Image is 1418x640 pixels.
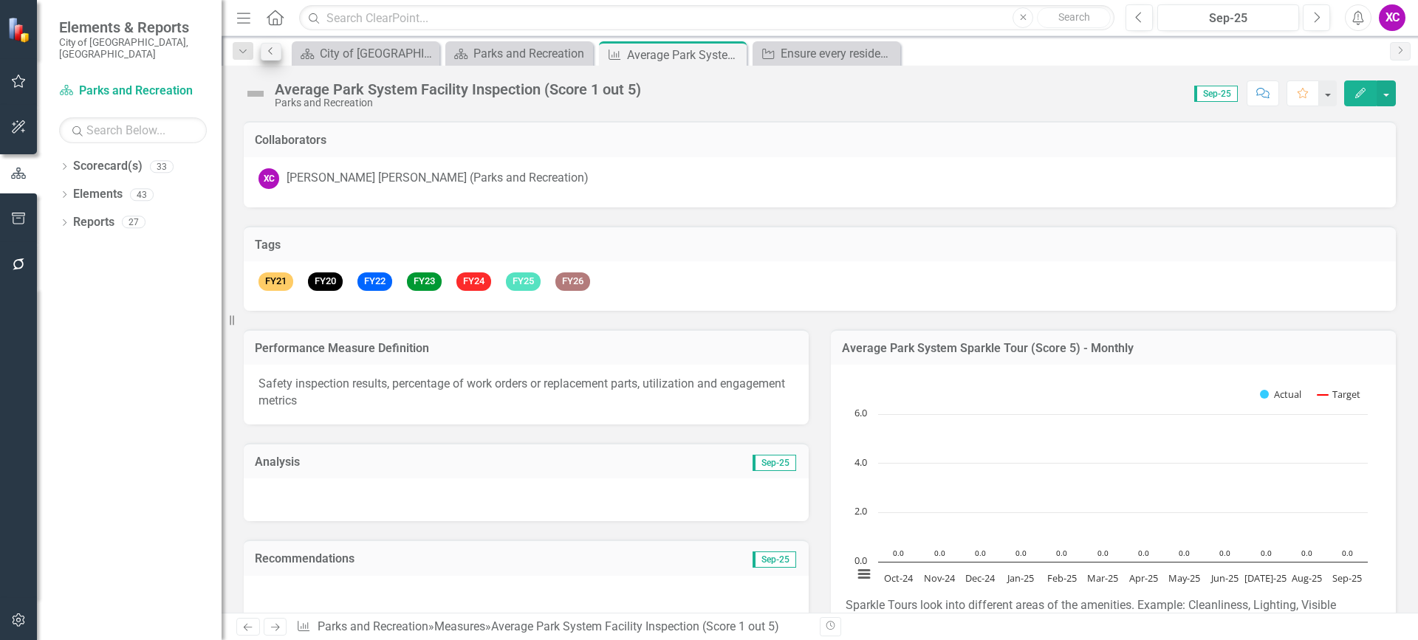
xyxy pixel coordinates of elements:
span: FY25 [506,272,541,291]
span: FY24 [456,272,491,291]
div: 43 [130,188,154,201]
h3: Tags [255,238,1385,252]
svg: Interactive chart [846,376,1375,597]
text: May-25 [1168,571,1200,585]
div: Parks and Recreation [473,44,589,63]
div: City of [GEOGRAPHIC_DATA] [320,44,436,63]
text: 0.0 [893,548,904,558]
img: ClearPoint Strategy [7,16,33,42]
text: Mar-25 [1087,571,1118,585]
text: 6.0 [854,406,867,419]
a: Measures [434,619,485,633]
div: Chart. Highcharts interactive chart. [846,376,1381,597]
span: FY22 [357,272,392,291]
text: 2.0 [854,504,867,517]
div: Parks and Recreation [275,97,641,109]
span: Elements & Reports [59,18,207,36]
text: 0.0 [934,548,945,558]
text: Jun-25 [1210,571,1239,585]
text: 0.0 [1301,548,1312,558]
text: 0.0 [1097,548,1109,558]
text: [DATE]-25 [1244,571,1287,585]
text: 4.0 [854,455,867,469]
text: 0.0 [1342,548,1353,558]
input: Search ClearPoint... [299,5,1114,31]
button: View chart menu, Chart [854,564,874,585]
div: » » [296,619,809,636]
text: 0.0 [1056,548,1067,558]
text: Nov-24 [924,571,956,585]
button: Sep-25 [1157,4,1299,31]
a: Parks and Recreation [449,44,589,63]
text: 0.0 [1138,548,1149,558]
p: Safety inspection results, percentage of work orders or replacement parts, utilization and engage... [258,376,794,410]
h3: Collaborators [255,134,1385,147]
a: Elements [73,186,123,203]
text: 0.0 [1219,548,1230,558]
div: XC [258,168,279,189]
div: Average Park System Facility Inspection (Score 1 out 5) [491,619,779,633]
span: FY23 [407,272,442,291]
div: Average Park System Facility Inspection (Score 1 out 5) [627,46,743,64]
h3: Performance Measure Definition [255,342,798,355]
a: Ensure every resident is able to access a park within a 10 minute walk and expanding [GEOGRAPHIC_... [756,44,897,63]
a: Parks and Recreation [59,83,207,100]
button: XC [1379,4,1405,31]
a: Parks and Recreation [318,619,428,633]
span: Sep-25 [1194,86,1238,102]
span: FY21 [258,272,293,291]
div: Sparkle Tours look into different areas of the amenities. Example: Cleanliness, Lighting, Visible... [846,597,1381,631]
span: FY26 [555,272,590,291]
a: Scorecard(s) [73,158,143,175]
text: Aug-25 [1292,571,1322,585]
div: Sep-25 [1162,10,1294,27]
div: 33 [150,160,174,173]
a: City of [GEOGRAPHIC_DATA] [295,44,436,63]
h3: Average Park System Sparkle Tour (Score 5) - Monthly [842,342,1385,355]
h3: Recommendations [255,552,628,565]
input: Search Below... [59,117,207,143]
span: Sep-25 [753,455,796,471]
img: Not Defined [244,82,267,106]
span: Search [1058,11,1090,23]
text: 0.0 [1179,548,1190,558]
h3: Analysis [255,455,527,469]
text: Sep-25 [1332,571,1362,585]
span: Sep-25 [753,551,796,568]
text: 0.0 [1015,548,1027,558]
text: Dec-24 [965,571,996,585]
span: FY20 [308,272,343,291]
button: Show Actual [1260,388,1301,401]
small: City of [GEOGRAPHIC_DATA], [GEOGRAPHIC_DATA] [59,36,207,61]
text: 0.0 [975,548,986,558]
div: 27 [122,216,145,229]
button: Show Target [1318,388,1361,401]
text: 0.0 [1261,548,1272,558]
text: Jan-25 [1006,571,1034,585]
text: Feb-25 [1047,571,1077,585]
div: [PERSON_NAME] [PERSON_NAME] (Parks and Recreation) [287,170,589,187]
text: 0.0 [854,554,867,567]
text: Apr-25 [1129,571,1158,585]
a: Reports [73,214,114,231]
div: Average Park System Facility Inspection (Score 1 out 5) [275,81,641,97]
div: Ensure every resident is able to access a park within a 10 minute walk and expanding [GEOGRAPHIC_... [781,44,897,63]
button: Search [1037,7,1111,28]
text: Oct-24 [884,571,914,585]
